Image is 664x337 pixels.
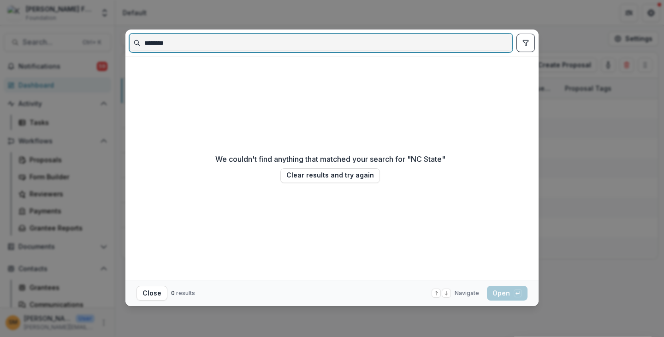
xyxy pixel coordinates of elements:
button: Close [136,286,167,301]
button: toggle filters [516,34,535,52]
span: 0 [171,290,175,296]
span: results [176,290,195,296]
span: Navigate [455,289,479,297]
button: Open [487,286,528,301]
p: We couldn't find anything that matched your search for " NC State " [215,154,445,165]
button: Clear results and try again [280,168,380,183]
